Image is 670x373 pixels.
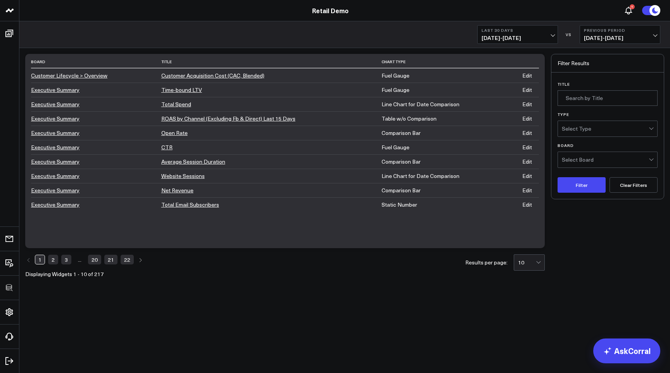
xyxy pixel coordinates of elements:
[161,115,295,122] a: ROAS by Channel (Excluding Fb & Direct) Last 15 Days
[88,255,101,264] a: Page 20
[522,158,532,165] a: Edit
[382,197,514,212] td: Static Number
[25,255,32,264] a: Previous page
[630,4,635,9] div: 1
[522,172,532,180] a: Edit
[161,100,191,108] a: Total Spend
[31,172,79,180] a: Executive Summary
[562,32,576,37] div: VS
[610,177,658,193] button: Clear Filters
[61,255,71,264] a: Page 3
[382,55,514,68] th: Chart Type
[482,28,554,33] b: Last 30 Days
[593,338,660,363] a: AskCorral
[161,172,205,180] a: Website Sessions
[522,72,532,79] a: Edit
[584,28,656,33] b: Previous Period
[31,186,79,194] a: Executive Summary
[382,183,514,197] td: Comparison Bar
[74,255,85,264] a: Jump forward
[104,255,117,264] a: Page 21
[161,186,193,194] a: Net Revenue
[382,140,514,154] td: Fuel Gauge
[382,111,514,126] td: Table w/o Comparison
[522,201,532,208] a: Edit
[31,129,79,136] a: Executive Summary
[31,72,107,79] a: Customer Lifecycle > Overview
[48,255,58,264] a: Page 2
[382,83,514,97] td: Fuel Gauge
[382,68,514,83] td: Fuel Gauge
[558,90,658,106] input: Search by Title
[31,201,79,208] a: Executive Summary
[522,115,532,122] a: Edit
[518,259,536,266] div: 10
[522,129,532,136] a: Edit
[558,82,658,86] label: Title
[522,186,532,194] a: Edit
[312,6,349,15] a: Retail Demo
[551,54,664,73] div: Filter Results
[161,129,188,136] a: Open Rate
[161,143,173,151] a: CTR
[562,157,649,163] div: Select Board
[558,143,658,148] label: Board
[161,86,202,93] a: Time-bound LTV
[161,158,225,165] a: Average Session Duration
[31,143,79,151] a: Executive Summary
[25,254,143,265] ul: Pagination
[465,260,508,265] div: Results per page:
[382,169,514,183] td: Line Chart for Date Comparison
[522,86,532,93] a: Edit
[382,97,514,111] td: Line Chart for Date Comparison
[25,271,143,277] div: Displaying Widgets 1 - 10 of 217
[31,115,79,122] a: Executive Summary
[558,177,606,193] button: Filter
[121,255,134,264] a: Page 22
[382,126,514,140] td: Comparison Bar
[35,255,45,264] a: Page 1 is your current page
[31,86,79,93] a: Executive Summary
[137,255,143,264] a: Next page
[161,55,382,68] th: Title
[161,201,219,208] a: Total Email Subscribers
[584,35,656,41] span: [DATE] - [DATE]
[522,143,532,151] a: Edit
[580,25,660,44] button: Previous Period[DATE]-[DATE]
[562,126,649,132] div: Select Type
[558,112,658,117] label: Type
[31,158,79,165] a: Executive Summary
[31,55,161,68] th: Board
[477,25,558,44] button: Last 30 Days[DATE]-[DATE]
[522,100,532,108] a: Edit
[482,35,554,41] span: [DATE] - [DATE]
[382,154,514,169] td: Comparison Bar
[161,72,264,79] a: Customer Acquisition Cost (CAC, Blended)
[31,100,79,108] a: Executive Summary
